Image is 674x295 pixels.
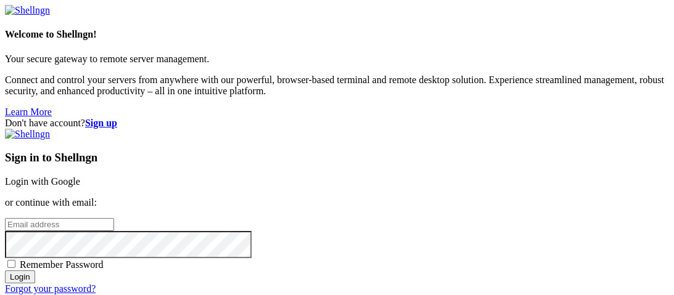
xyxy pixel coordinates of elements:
h4: Welcome to Shellngn! [5,29,669,40]
p: or continue with email: [5,197,669,208]
p: Connect and control your servers from anywhere with our powerful, browser-based terminal and remo... [5,75,669,97]
div: Don't have account? [5,118,669,129]
a: Login with Google [5,176,80,187]
h3: Sign in to Shellngn [5,151,669,164]
img: Shellngn [5,129,50,140]
a: Forgot your password? [5,283,96,294]
input: Email address [5,218,114,231]
input: Remember Password [7,260,15,268]
a: Sign up [85,118,117,128]
input: Login [5,270,35,283]
a: Learn More [5,107,52,117]
p: Your secure gateway to remote server management. [5,54,669,65]
span: Remember Password [20,259,104,270]
img: Shellngn [5,5,50,16]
